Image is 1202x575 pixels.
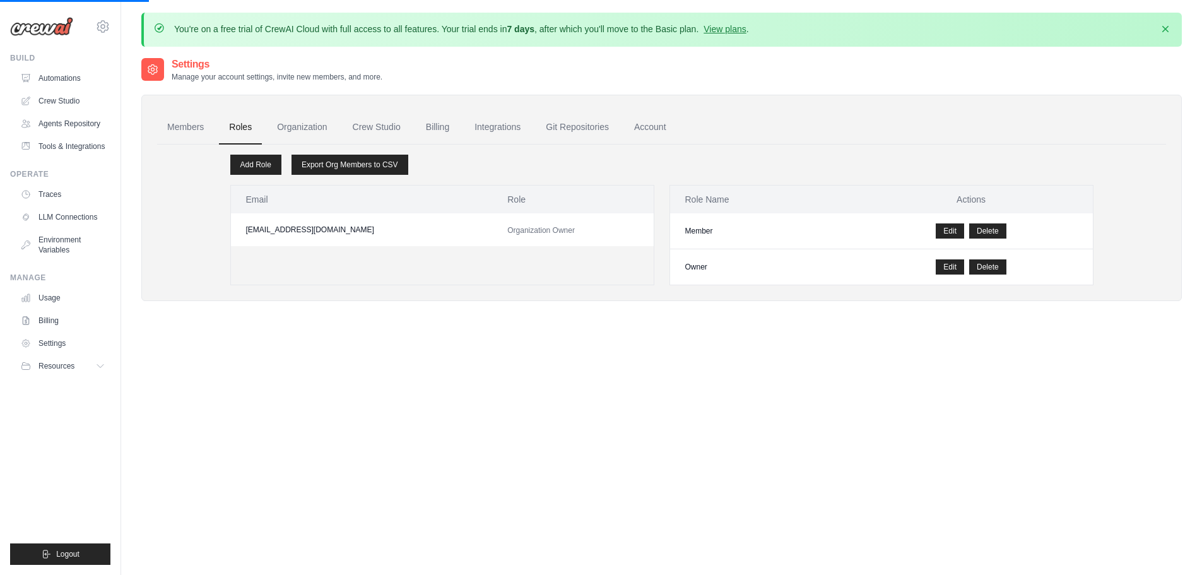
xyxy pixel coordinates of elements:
td: Owner [670,249,850,285]
a: Billing [416,110,459,145]
button: Logout [10,543,110,565]
img: Logo [10,17,73,36]
a: Billing [15,311,110,331]
td: Member [670,213,850,249]
a: Edit [936,223,964,239]
button: Delete [969,259,1006,275]
th: Email [231,186,493,213]
span: Logout [56,549,80,559]
p: You're on a free trial of CrewAI Cloud with full access to all features. Your trial ends in , aft... [174,23,749,35]
a: Members [157,110,214,145]
a: Account [624,110,676,145]
a: Organization [267,110,337,145]
h2: Settings [172,57,382,72]
a: Automations [15,68,110,88]
span: Organization Owner [507,226,575,235]
a: Crew Studio [15,91,110,111]
div: Manage [10,273,110,283]
th: Actions [850,186,1093,213]
a: Edit [936,259,964,275]
a: Traces [15,184,110,205]
div: Build [10,53,110,63]
a: View plans [704,24,746,34]
a: Add Role [230,155,281,175]
a: Agents Repository [15,114,110,134]
td: [EMAIL_ADDRESS][DOMAIN_NAME] [231,213,493,246]
th: Role [492,186,653,213]
span: Resources [38,361,74,371]
a: Tools & Integrations [15,136,110,157]
strong: 7 days [507,24,534,34]
a: Roles [219,110,262,145]
a: Crew Studio [343,110,411,145]
th: Role Name [670,186,850,213]
div: Operate [10,169,110,179]
a: Export Org Members to CSV [292,155,408,175]
p: Manage your account settings, invite new members, and more. [172,72,382,82]
a: Environment Variables [15,230,110,260]
a: Usage [15,288,110,308]
button: Delete [969,223,1006,239]
a: Git Repositories [536,110,619,145]
a: Settings [15,333,110,353]
a: Integrations [464,110,531,145]
button: Resources [15,356,110,376]
a: LLM Connections [15,207,110,227]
